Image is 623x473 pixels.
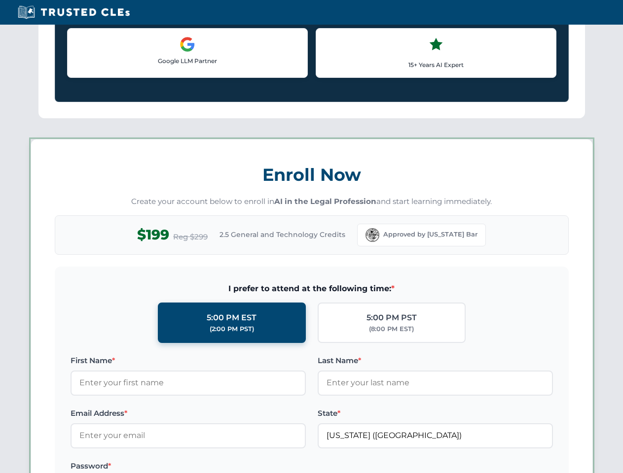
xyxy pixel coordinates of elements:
img: Trusted CLEs [15,5,133,20]
label: Email Address [71,407,306,419]
div: 5:00 PM PST [366,311,417,324]
label: First Name [71,355,306,367]
span: Approved by [US_STATE] Bar [383,230,477,239]
input: Florida (FL) [318,423,553,448]
span: Reg $299 [173,231,208,243]
p: Create your account below to enroll in and start learning immediately. [55,196,569,207]
strong: AI in the Legal Profession [274,197,376,206]
span: I prefer to attend at the following time: [71,282,553,295]
div: 5:00 PM EST [207,311,257,324]
input: Enter your last name [318,371,553,395]
img: Florida Bar [366,228,379,242]
input: Enter your first name [71,371,306,395]
label: Password [71,460,306,472]
input: Enter your email [71,423,306,448]
p: 15+ Years AI Expert [324,60,548,69]
label: State [318,407,553,419]
img: Google [180,36,195,52]
span: $199 [137,224,169,246]
p: Google LLM Partner [75,56,299,66]
span: 2.5 General and Technology Credits [220,229,345,240]
div: (8:00 PM EST) [369,324,414,334]
label: Last Name [318,355,553,367]
h3: Enroll Now [55,159,569,190]
div: (2:00 PM PST) [210,324,254,334]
